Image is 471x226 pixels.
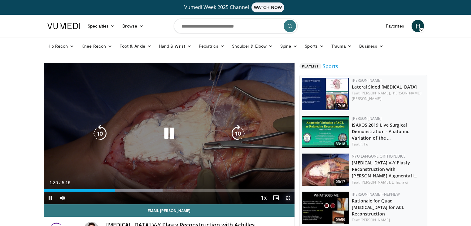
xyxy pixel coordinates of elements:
a: [PERSON_NAME], [360,90,391,96]
a: [PERSON_NAME], [392,90,422,96]
button: Playback Rate [257,192,270,204]
a: Vumedi Week 2025 ChannelWATCH NOW [48,2,423,12]
a: Foot & Ankle [116,40,155,52]
a: [PERSON_NAME]+Nephew [352,192,399,197]
button: Enable picture-in-picture mode [270,192,282,204]
a: 09:59 [302,192,349,224]
a: L. Jazrawi [392,180,408,185]
span: 17:16 [334,103,347,109]
a: Browse [119,20,147,32]
img: c79497f0-7704-4586-bf38-b8940f557c0c.150x105_q85_crop-smart_upscale.jpg [302,116,349,148]
a: Pediatrics [195,40,228,52]
span: Playlist [299,63,321,69]
div: Feat. [352,217,425,223]
img: 7753dcb8-cd07-4147-b37c-1b502e1576b2.150x105_q85_crop-smart_upscale.jpg [302,78,349,110]
a: 17:16 [302,78,349,110]
input: Search topics, interventions [174,19,298,33]
a: NYU Langone Orthopedics [352,154,406,159]
img: VuMedi Logo [47,23,80,29]
span: 33:18 [334,141,347,147]
a: Specialties [84,20,119,32]
div: Feat. [352,180,425,185]
span: 1:30 [50,180,58,185]
a: Favorites [382,20,408,32]
a: [PERSON_NAME] [352,78,382,83]
div: Progress Bar [44,189,295,192]
a: Sports [301,40,328,52]
button: Mute [56,192,69,204]
a: Sports [323,63,338,70]
button: Pause [44,192,56,204]
a: H [412,20,424,32]
a: [PERSON_NAME] [360,217,390,223]
a: 05:17 [302,154,349,186]
a: [MEDICAL_DATA] V-Y Plasty Reconstruction with [PERSON_NAME] Augmentati… [352,160,417,179]
a: 33:18 [302,116,349,148]
a: [PERSON_NAME] [352,96,381,101]
img: d014f5fd-cbc6-43de-885c-b4dd16b39b80.jpg.150x105_q85_crop-smart_upscale.jpg [302,154,349,186]
a: Email [PERSON_NAME] [44,204,295,217]
a: Trauma [328,40,356,52]
a: Hip Recon [44,40,78,52]
span: 05:17 [334,179,347,185]
a: F. Fu [360,141,369,147]
a: [PERSON_NAME], [360,180,391,185]
a: Hand & Wrist [155,40,195,52]
a: [PERSON_NAME] [352,116,382,121]
a: Rationale for Quad [MEDICAL_DATA] for ACL Reconstruction [352,198,404,217]
a: Lateral Sided [MEDICAL_DATA] [352,84,417,90]
div: Feat. [352,90,425,102]
button: Fullscreen [282,192,294,204]
div: Feat. [352,141,425,147]
span: / [59,180,61,185]
video-js: Video Player [44,63,295,204]
a: Knee Recon [78,40,116,52]
a: Business [355,40,387,52]
img: a512d847-d879-48bf-a715-5d08a60e0a00.150x105_q85_crop-smart_upscale.jpg [302,192,349,224]
a: Spine [277,40,301,52]
a: Shoulder & Elbow [228,40,277,52]
span: 09:59 [334,217,347,223]
span: WATCH NOW [251,2,284,12]
a: ISAKOS 2019 Live Surgical Demonstration - Anatomic Variation of the … [352,122,409,141]
span: 5:16 [62,180,70,185]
